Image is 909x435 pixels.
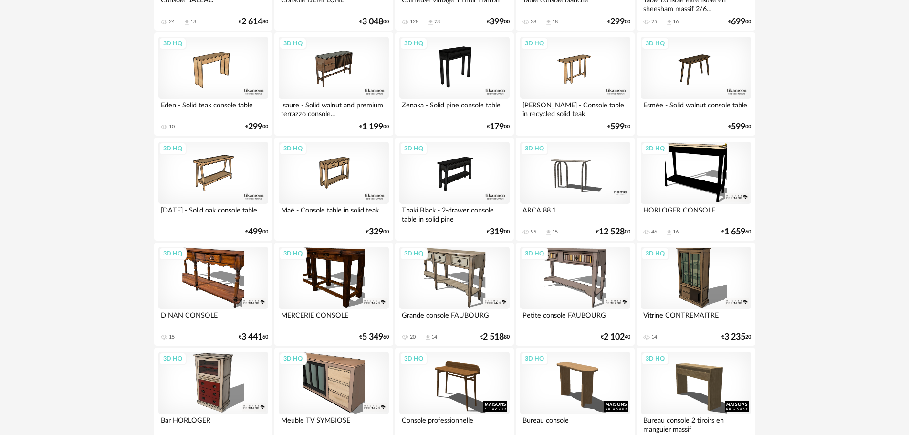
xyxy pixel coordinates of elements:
a: 3D HQ Grande console FAUBOURG 20 Download icon 14 €2 51880 [395,243,513,346]
div: € 60 [359,334,389,340]
div: Grande console FAUBOURG [399,309,509,328]
div: € 00 [359,124,389,130]
div: € 00 [487,19,510,25]
div: Bureau console 2 tiroirs en manguier massif [641,414,751,433]
div: € 00 [487,229,510,235]
div: 24 [169,19,175,25]
a: 3D HQ Petite console FAUBOURG €2 10240 [516,243,634,346]
div: 3D HQ [279,352,307,365]
span: 599 [731,124,745,130]
span: Download icon [545,229,552,236]
div: 3D HQ [159,142,187,155]
a: 3D HQ [DATE] - Solid oak console table €49900 [154,138,272,241]
div: 95 [531,229,536,235]
span: Download icon [183,19,190,26]
span: 319 [490,229,504,235]
div: MERCERIE CONSOLE [279,309,388,328]
div: 20 [410,334,416,340]
span: 5 349 [362,334,383,340]
div: 3D HQ [400,37,428,50]
div: 3D HQ [641,247,669,260]
div: € 00 [607,19,630,25]
span: 499 [248,229,262,235]
a: 3D HQ Thaki Black - 2-drawer console table in solid pine €31900 [395,138,513,241]
div: 16 [673,229,679,235]
a: 3D HQ Esmée - Solid walnut console table €59900 [637,32,755,136]
div: 18 [552,19,558,25]
a: 3D HQ ARCA 88.1 95 Download icon 15 €12 52800 [516,138,634,241]
div: 38 [531,19,536,25]
div: 3D HQ [159,247,187,260]
div: Maë - Console table in solid teak [279,204,388,223]
span: Download icon [427,19,434,26]
span: Download icon [545,19,552,26]
div: 14 [651,334,657,340]
span: 1 659 [724,229,745,235]
span: 299 [248,124,262,130]
div: DINAN CONSOLE [158,309,268,328]
div: Zenaka - Solid pine console table [399,99,509,118]
div: [DATE] - Solid oak console table [158,204,268,223]
span: 299 [610,19,625,25]
div: HORLOGER CONSOLE [641,204,751,223]
span: 179 [490,124,504,130]
a: 3D HQ Isaure - Solid walnut and premium terrazzo console... €1 19900 [274,32,393,136]
div: 3D HQ [521,352,548,365]
div: € 80 [480,334,510,340]
div: € 00 [728,19,751,25]
div: Vitrine CONTREMAITRE [641,309,751,328]
div: € 60 [721,229,751,235]
div: 3D HQ [400,352,428,365]
div: 3D HQ [641,142,669,155]
div: € 00 [366,229,389,235]
div: Bar HORLOGER [158,414,268,433]
div: Isaure - Solid walnut and premium terrazzo console... [279,99,388,118]
div: € 00 [359,19,389,25]
span: 399 [490,19,504,25]
a: 3D HQ Eden - Solid teak console table 10 €29900 [154,32,272,136]
span: Download icon [666,19,673,26]
a: 3D HQ HORLOGER CONSOLE 46 Download icon 16 €1 65960 [637,138,755,241]
a: 3D HQ Maë - Console table in solid teak €32900 [274,138,393,241]
div: Petite console FAUBOURG [520,309,630,328]
div: 3D HQ [400,247,428,260]
div: 3D HQ [521,247,548,260]
div: Esmée - Solid walnut console table [641,99,751,118]
div: 15 [169,334,175,340]
a: 3D HQ Vitrine CONTREMAITRE 14 €3 23520 [637,243,755,346]
div: 3D HQ [279,247,307,260]
span: 1 199 [362,124,383,130]
div: € 00 [487,124,510,130]
div: 3D HQ [641,352,669,365]
div: 3D HQ [159,37,187,50]
div: Thaki Black - 2-drawer console table in solid pine [399,204,509,223]
a: 3D HQ [PERSON_NAME] - Console table in recycled solid teak €59900 [516,32,634,136]
div: 3D HQ [521,37,548,50]
div: Eden - Solid teak console table [158,99,268,118]
span: 12 528 [599,229,625,235]
div: 128 [410,19,418,25]
div: € 00 [728,124,751,130]
a: 3D HQ DINAN CONSOLE 15 €3 44160 [154,243,272,346]
div: 10 [169,124,175,130]
div: € 00 [596,229,630,235]
div: 14 [431,334,437,340]
div: 25 [651,19,657,25]
span: 3 235 [724,334,745,340]
div: € 00 [607,124,630,130]
div: € 40 [601,334,630,340]
div: [PERSON_NAME] - Console table in recycled solid teak [520,99,630,118]
div: € 00 [245,124,268,130]
span: 2 614 [241,19,262,25]
a: 3D HQ Zenaka - Solid pine console table €17900 [395,32,513,136]
div: 13 [190,19,196,25]
span: Download icon [424,334,431,341]
div: Meuble TV SYMBIOSE [279,414,388,433]
span: 3 048 [362,19,383,25]
span: 3 441 [241,334,262,340]
div: ARCA 88.1 [520,204,630,223]
div: Console professionnelle [399,414,509,433]
div: € 80 [239,19,268,25]
div: 3D HQ [521,142,548,155]
span: 2 102 [604,334,625,340]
